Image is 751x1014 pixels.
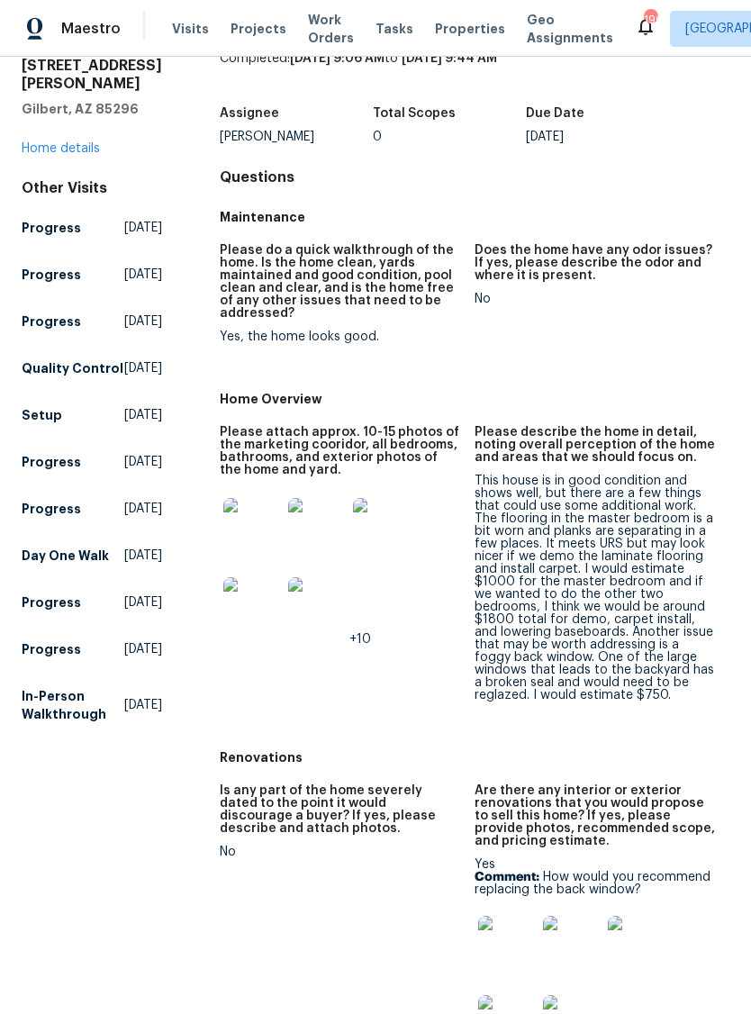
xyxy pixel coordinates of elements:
[22,453,81,471] h5: Progress
[375,23,413,35] span: Tasks
[231,20,286,38] span: Projects
[22,640,81,658] h5: Progress
[124,406,162,424] span: [DATE]
[124,312,162,330] span: [DATE]
[124,219,162,237] span: [DATE]
[475,871,715,896] p: How would you recommend replacing the back window?
[22,547,109,565] h5: Day One Walk
[373,131,526,143] div: 0
[290,52,385,65] span: [DATE] 9:06 AM
[22,500,81,518] h5: Progress
[22,687,124,723] h5: In-Person Walkthrough
[220,107,279,120] h5: Assignee
[402,52,497,65] span: [DATE] 9:44 AM
[475,293,715,305] div: No
[308,11,354,47] span: Work Orders
[526,131,679,143] div: [DATE]
[373,107,456,120] h5: Total Scopes
[22,266,81,284] h5: Progress
[220,390,729,408] h5: Home Overview
[22,179,162,197] div: Other Visits
[124,640,162,658] span: [DATE]
[172,20,209,38] span: Visits
[22,446,162,478] a: Progress[DATE]
[22,586,162,619] a: Progress[DATE]
[526,107,584,120] h5: Due Date
[124,359,162,377] span: [DATE]
[22,258,162,291] a: Progress[DATE]
[22,406,62,424] h5: Setup
[124,453,162,471] span: [DATE]
[527,11,613,47] span: Geo Assignments
[220,846,460,858] div: No
[22,593,81,611] h5: Progress
[220,50,729,96] div: Completed: to
[22,399,162,431] a: Setup[DATE]
[220,168,729,186] h4: Questions
[22,352,162,385] a: Quality Control[DATE]
[22,100,162,118] h5: Gilbert, AZ 85296
[22,57,162,93] h2: [STREET_ADDRESS][PERSON_NAME]
[475,426,715,464] h5: Please describe the home in detail, noting overall perception of the home and areas that we shoul...
[22,305,162,338] a: Progress[DATE]
[22,493,162,525] a: Progress[DATE]
[22,312,81,330] h5: Progress
[124,266,162,284] span: [DATE]
[349,633,371,646] span: +10
[475,784,715,847] h5: Are there any interior or exterior renovations that you would propose to sell this home? If yes, ...
[220,131,373,143] div: [PERSON_NAME]
[475,475,715,702] div: This house is in good condition and shows well, but there are a few things that could use some ad...
[435,20,505,38] span: Properties
[22,539,162,572] a: Day One Walk[DATE]
[22,680,162,730] a: In-Person Walkthrough[DATE]
[22,212,162,244] a: Progress[DATE]
[22,219,81,237] h5: Progress
[124,593,162,611] span: [DATE]
[22,142,100,155] a: Home details
[220,244,460,320] h5: Please do a quick walkthrough of the home. Is the home clean, yards maintained and good condition...
[61,20,121,38] span: Maestro
[22,633,162,665] a: Progress[DATE]
[22,359,123,377] h5: Quality Control
[220,208,729,226] h5: Maintenance
[124,500,162,518] span: [DATE]
[124,696,162,714] span: [DATE]
[220,330,460,343] div: Yes, the home looks good.
[220,748,729,766] h5: Renovations
[644,11,656,29] div: 196
[220,426,460,476] h5: Please attach approx. 10-15 photos of the marketing cooridor, all bedrooms, bathrooms, and exteri...
[475,871,539,883] b: Comment:
[220,784,460,835] h5: Is any part of the home severely dated to the point it would discourage a buyer? If yes, please d...
[124,547,162,565] span: [DATE]
[475,244,715,282] h5: Does the home have any odor issues? If yes, please describe the odor and where it is present.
